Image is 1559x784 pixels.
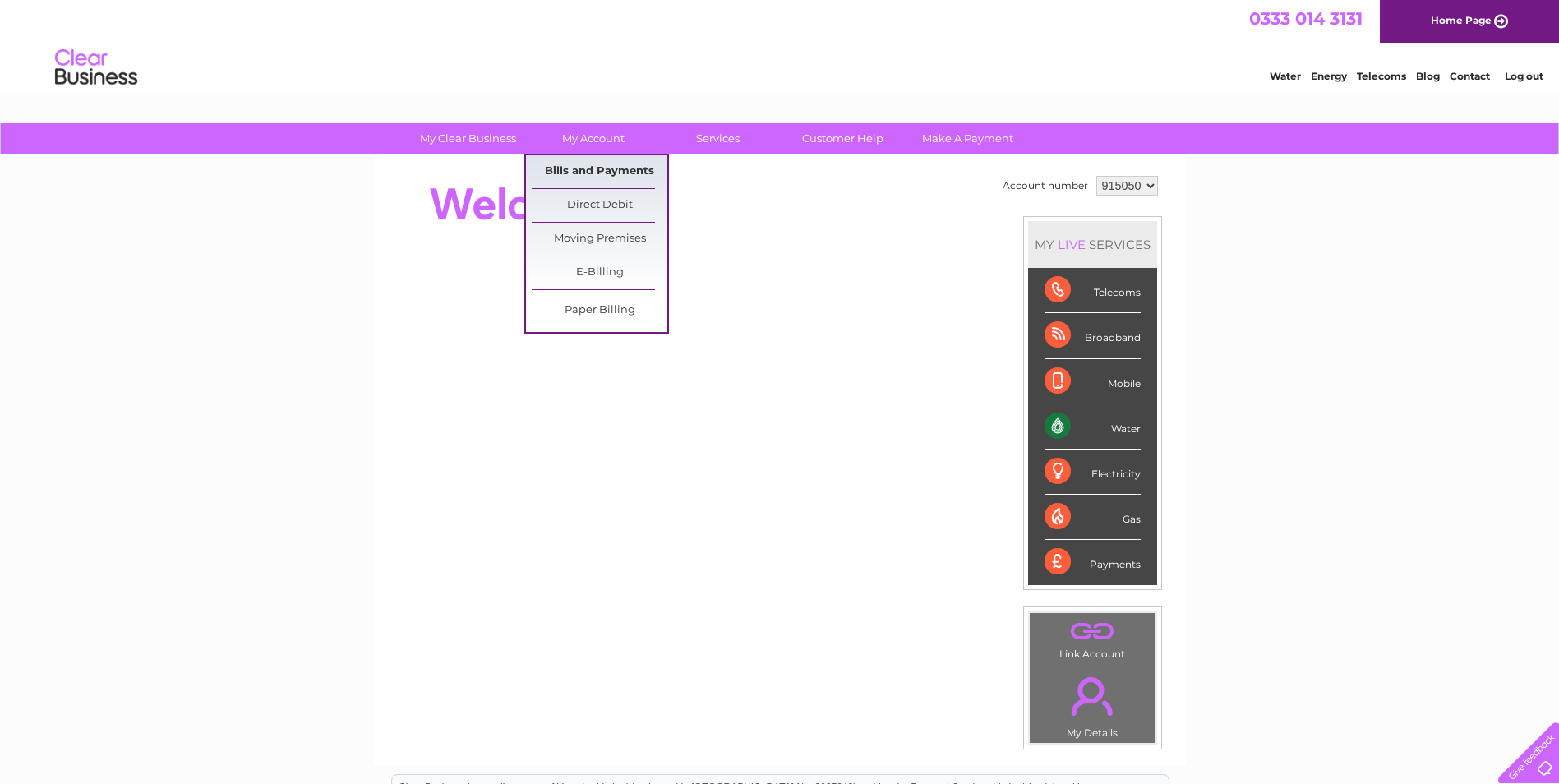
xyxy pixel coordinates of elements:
[392,9,1169,80] div: Clear Business is a trading name of Verastar Limited (registered in [GEOGRAPHIC_DATA] No. 3667643...
[525,123,661,154] a: My Account
[54,43,138,93] img: logo.png
[1450,70,1490,82] a: Contact
[1045,359,1141,404] div: Mobile
[1311,70,1347,82] a: Energy
[999,172,1092,200] td: Account number
[1045,450,1141,495] div: Electricity
[532,189,667,222] a: Direct Debit
[900,123,1035,154] a: Make A Payment
[1045,540,1141,584] div: Payments
[532,294,667,327] a: Paper Billing
[1054,237,1089,252] div: LIVE
[1034,667,1151,725] a: .
[532,155,667,188] a: Bills and Payments
[1029,663,1156,744] td: My Details
[1029,612,1156,664] td: Link Account
[1505,70,1543,82] a: Log out
[1249,8,1363,29] a: 0333 014 3131
[532,223,667,256] a: Moving Premises
[1270,70,1301,82] a: Water
[1416,70,1440,82] a: Blog
[1045,313,1141,358] div: Broadband
[1045,268,1141,313] div: Telecoms
[1034,617,1151,646] a: .
[532,256,667,289] a: E-Billing
[1028,221,1157,268] div: MY SERVICES
[400,123,536,154] a: My Clear Business
[1357,70,1406,82] a: Telecoms
[1045,404,1141,450] div: Water
[775,123,911,154] a: Customer Help
[650,123,786,154] a: Services
[1045,495,1141,540] div: Gas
